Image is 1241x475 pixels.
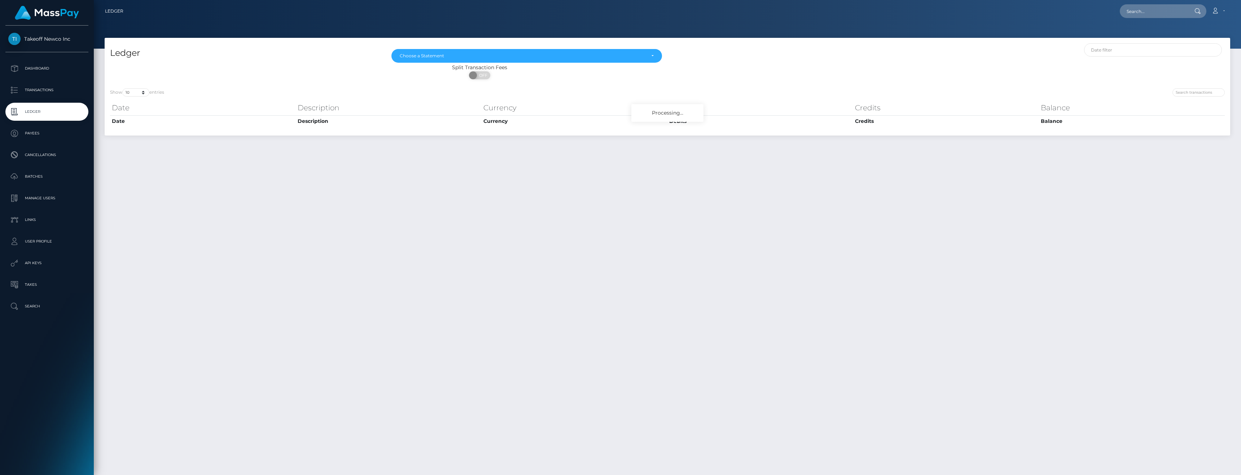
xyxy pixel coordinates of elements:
a: Transactions [5,81,88,99]
input: Search transactions [1172,88,1225,97]
p: Transactions [8,85,85,96]
a: Links [5,211,88,229]
p: Payees [8,128,85,139]
th: Currency [482,101,667,115]
p: Search [8,301,85,312]
div: Processing... [631,104,703,122]
span: OFF [473,71,491,79]
p: User Profile [8,236,85,247]
th: Date [110,115,296,127]
div: Choose a Statement [400,53,645,59]
span: Takeoff Newco Inc [5,36,88,42]
th: Description [296,115,482,127]
input: Date filter [1084,43,1222,57]
th: Description [296,101,482,115]
label: Show entries [110,88,164,97]
a: API Keys [5,254,88,272]
a: Ledger [105,4,123,19]
a: Batches [5,168,88,186]
th: Debits [667,101,853,115]
a: User Profile [5,232,88,250]
a: Cancellations [5,146,88,164]
p: Dashboard [8,63,85,74]
a: Taxes [5,276,88,294]
th: Credits [853,101,1039,115]
p: Manage Users [8,193,85,204]
img: MassPay Logo [15,6,79,20]
img: Takeoff Newco Inc [8,33,21,45]
div: Split Transaction Fees [105,64,855,71]
a: Dashboard [5,59,88,77]
p: Batches [8,171,85,182]
th: Balance [1039,101,1225,115]
p: API Keys [8,258,85,268]
th: Balance [1039,115,1225,127]
a: Ledger [5,103,88,121]
th: Debits [667,115,853,127]
p: Ledger [8,106,85,117]
a: Manage Users [5,189,88,207]
th: Currency [482,115,667,127]
p: Links [8,214,85,225]
p: Cancellations [8,150,85,160]
p: Taxes [8,279,85,290]
select: Showentries [122,88,149,97]
button: Choose a Statement [391,49,662,63]
input: Search... [1120,4,1188,18]
a: Payees [5,124,88,142]
th: Date [110,101,296,115]
h4: Ledger [110,47,381,59]
th: Credits [853,115,1039,127]
a: Search [5,297,88,315]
